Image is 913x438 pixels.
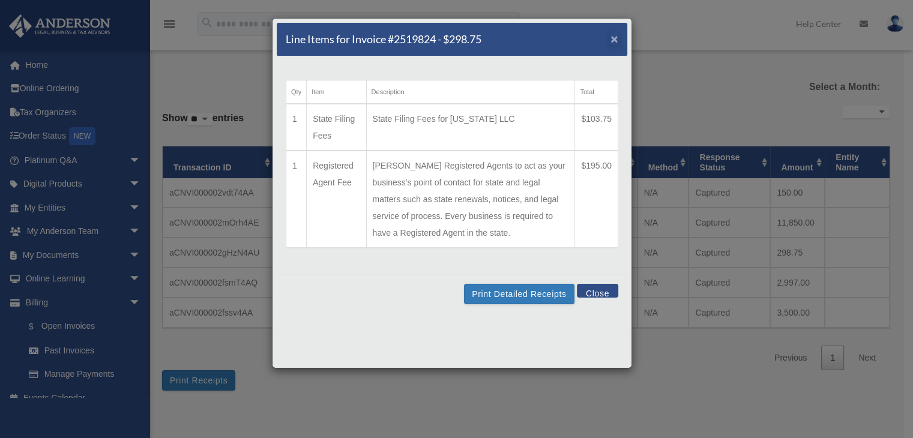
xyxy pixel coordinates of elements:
[575,104,618,151] td: $103.75
[366,80,575,104] th: Description
[286,151,307,248] td: 1
[610,32,618,45] button: Close
[366,151,575,248] td: [PERSON_NAME] Registered Agents to act as your business's point of contact for state and legal ma...
[307,80,366,104] th: Item
[286,32,481,47] h5: Line Items for Invoice #2519824 - $298.75
[464,284,574,304] button: Print Detailed Receipts
[575,151,618,248] td: $195.00
[307,104,366,151] td: State Filing Fees
[286,80,307,104] th: Qty
[286,104,307,151] td: 1
[610,32,618,46] span: ×
[307,151,366,248] td: Registered Agent Fee
[575,80,618,104] th: Total
[366,104,575,151] td: State Filing Fees for [US_STATE] LLC
[577,284,618,298] button: Close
